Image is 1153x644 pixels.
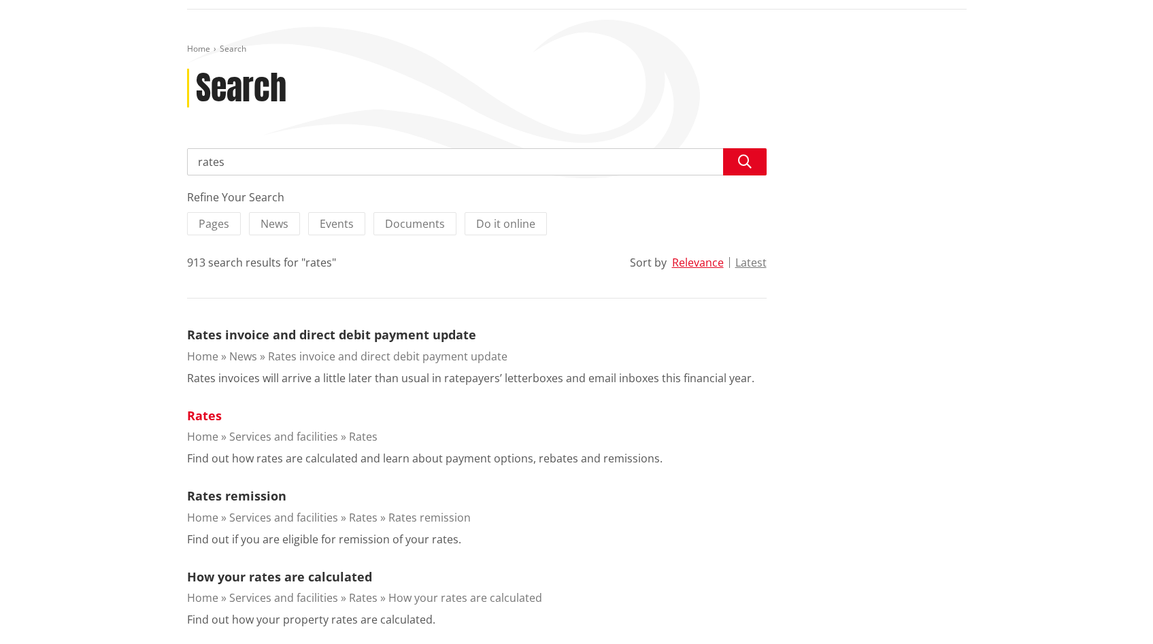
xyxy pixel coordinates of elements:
a: Home [187,510,218,525]
a: Rates [349,429,378,444]
p: Find out if you are eligible for remission of your rates. [187,531,461,547]
p: Rates invoices will arrive a little later than usual in ratepayers’ letterboxes and email inboxes... [187,370,754,386]
a: How your rates are calculated [187,569,372,585]
p: Find out how your property rates are calculated. [187,611,435,628]
span: Documents [385,216,445,231]
h1: Search [196,69,286,108]
a: Home [187,43,210,54]
span: Do it online [476,216,535,231]
a: Home [187,349,218,364]
button: Relevance [672,256,724,269]
a: Rates invoice and direct debit payment update [187,326,476,343]
a: Services and facilities [229,429,338,444]
span: Pages [199,216,229,231]
iframe: Messenger Launcher [1090,587,1139,636]
a: Home [187,590,218,605]
input: Search input [187,148,767,175]
a: Rates [187,407,222,424]
span: Search [220,43,246,54]
p: Find out how rates are calculated and learn about payment options, rebates and remissions. [187,450,663,467]
a: How your rates are calculated [388,590,542,605]
a: Rates [349,590,378,605]
nav: breadcrumb [187,44,967,55]
span: Events [320,216,354,231]
a: Services and facilities [229,510,338,525]
a: Rates remission [187,488,286,504]
div: 913 search results for "rates" [187,254,336,271]
a: Rates remission [388,510,471,525]
a: News [229,349,257,364]
button: Latest [735,256,767,269]
a: Home [187,429,218,444]
div: Refine Your Search [187,189,767,205]
a: Rates [349,510,378,525]
a: Rates invoice and direct debit payment update [268,349,507,364]
a: Services and facilities [229,590,338,605]
div: Sort by [630,254,667,271]
span: News [261,216,288,231]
